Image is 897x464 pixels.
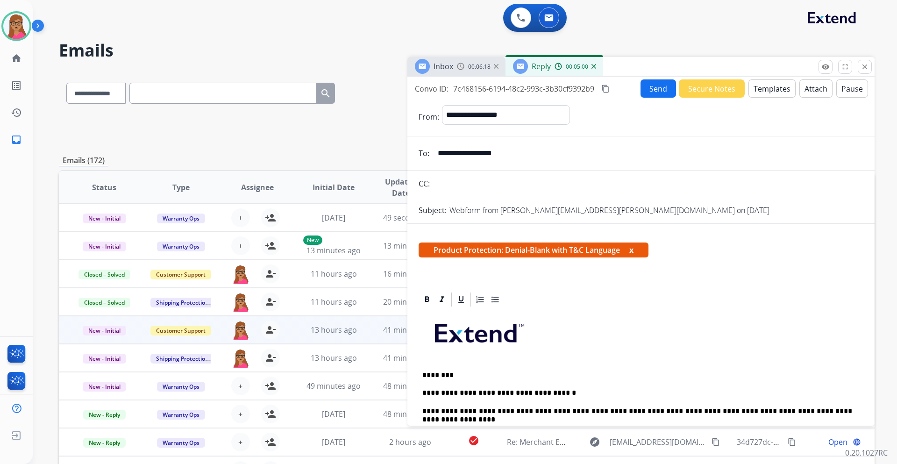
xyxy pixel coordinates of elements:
[157,214,205,223] span: Warranty Ops
[231,377,250,395] button: +
[419,178,430,189] p: CC:
[532,61,551,71] span: Reply
[836,79,868,98] button: Pause
[566,63,588,71] span: 00:05:00
[78,298,130,307] span: Closed – Solved
[383,269,437,279] span: 16 minutes ago
[383,297,437,307] span: 20 minutes ago
[231,405,250,423] button: +
[601,85,610,93] mat-icon: content_copy
[507,437,705,447] span: Re: Merchant Escalation Notification for Request 659324
[265,436,276,448] mat-icon: person_add
[841,63,849,71] mat-icon: fullscreen
[306,381,361,391] span: 49 minutes ago
[231,236,250,255] button: +
[59,41,875,60] h2: Emails
[11,134,22,145] mat-icon: inbox
[383,381,437,391] span: 48 minutes ago
[322,437,345,447] span: [DATE]
[231,349,250,368] img: agent-avatar
[419,243,648,257] span: Product Protection: Denial-Blank with T&C Language
[83,326,126,336] span: New - Initial
[853,438,861,446] mat-icon: language
[231,321,250,340] img: agent-avatar
[265,296,276,307] mat-icon: person_remove
[231,433,250,451] button: +
[453,84,594,94] span: 7c468156-6194-48c2-993c-3b30cf9392b9
[11,107,22,118] mat-icon: history
[313,182,355,193] span: Initial Date
[383,241,437,251] span: 13 minutes ago
[845,447,888,458] p: 0.20.1027RC
[610,436,706,448] span: [EMAIL_ADDRESS][DOMAIN_NAME]
[435,293,449,307] div: Italic
[641,79,676,98] button: Send
[380,176,422,199] span: Updated Date
[473,293,487,307] div: Ordered List
[488,293,502,307] div: Bullet List
[454,293,468,307] div: Underline
[311,353,357,363] span: 13 hours ago
[157,410,205,420] span: Warranty Ops
[306,245,361,256] span: 13 minutes ago
[468,63,491,71] span: 00:06:18
[11,53,22,64] mat-icon: home
[322,213,345,223] span: [DATE]
[241,182,274,193] span: Assignee
[434,61,453,71] span: Inbox
[383,353,437,363] span: 41 minutes ago
[83,354,126,364] span: New - Initial
[265,352,276,364] mat-icon: person_remove
[468,435,479,446] mat-icon: check_circle
[419,148,429,159] p: To:
[83,438,126,448] span: New - Reply
[419,111,439,122] p: From:
[420,293,434,307] div: Bold
[83,382,126,392] span: New - Initial
[238,436,242,448] span: +
[231,208,250,227] button: +
[150,298,214,307] span: Shipping Protection
[303,236,322,245] p: New
[265,408,276,420] mat-icon: person_add
[92,182,116,193] span: Status
[238,380,242,392] span: +
[238,240,242,251] span: +
[821,63,830,71] mat-icon: remove_red_eye
[322,409,345,419] span: [DATE]
[150,354,214,364] span: Shipping Protection
[415,83,448,94] p: Convo ID:
[238,212,242,223] span: +
[320,88,331,99] mat-icon: search
[712,438,720,446] mat-icon: content_copy
[157,242,205,251] span: Warranty Ops
[679,79,745,98] button: Secure Notes
[83,214,126,223] span: New - Initial
[311,325,357,335] span: 13 hours ago
[265,240,276,251] mat-icon: person_add
[799,79,833,98] button: Attach
[172,182,190,193] span: Type
[748,79,796,98] button: Templates
[3,13,29,39] img: avatar
[59,155,108,166] p: Emails (172)
[78,270,130,279] span: Closed – Solved
[589,436,600,448] mat-icon: explore
[828,436,847,448] span: Open
[150,270,211,279] span: Customer Support
[383,213,438,223] span: 49 seconds ago
[389,437,431,447] span: 2 hours ago
[265,212,276,223] mat-icon: person_add
[265,268,276,279] mat-icon: person_remove
[265,380,276,392] mat-icon: person_add
[383,409,437,419] span: 48 minutes ago
[157,438,205,448] span: Warranty Ops
[419,205,447,216] p: Subject:
[629,244,634,256] button: x
[238,408,242,420] span: +
[265,324,276,336] mat-icon: person_remove
[231,264,250,284] img: agent-avatar
[83,410,126,420] span: New - Reply
[11,80,22,91] mat-icon: list_alt
[150,326,211,336] span: Customer Support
